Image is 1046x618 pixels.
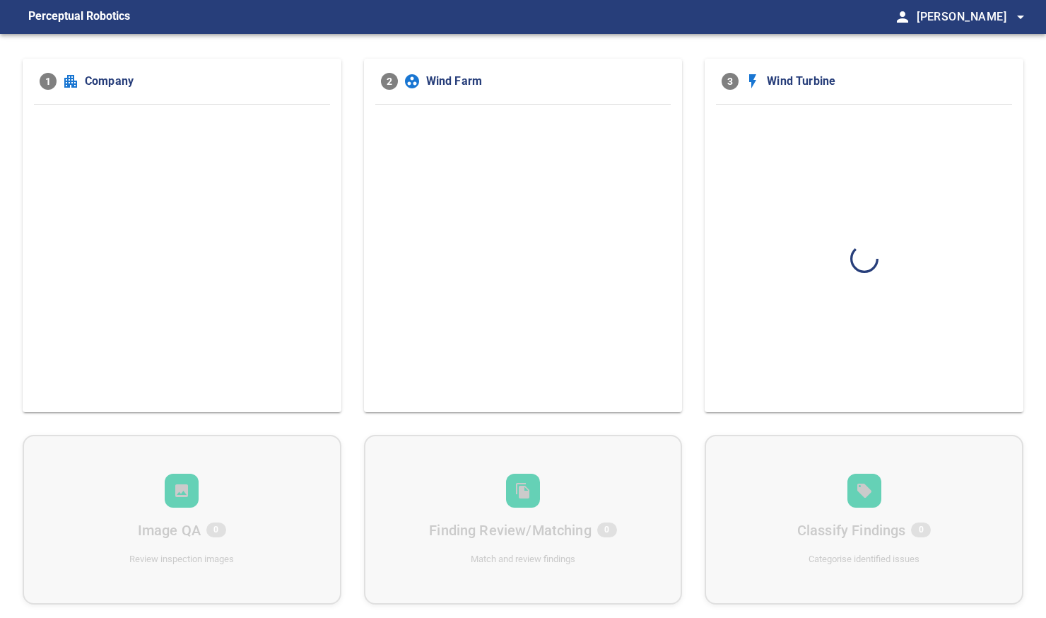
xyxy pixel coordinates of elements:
span: 2 [381,73,398,90]
span: Company [85,73,324,90]
button: [PERSON_NAME] [911,3,1029,31]
span: person [894,8,911,25]
span: arrow_drop_down [1012,8,1029,25]
span: Wind Farm [426,73,666,90]
span: 1 [40,73,57,90]
span: [PERSON_NAME] [917,7,1029,27]
span: Wind Turbine [767,73,1006,90]
figcaption: Perceptual Robotics [28,6,130,28]
span: 3 [722,73,739,90]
